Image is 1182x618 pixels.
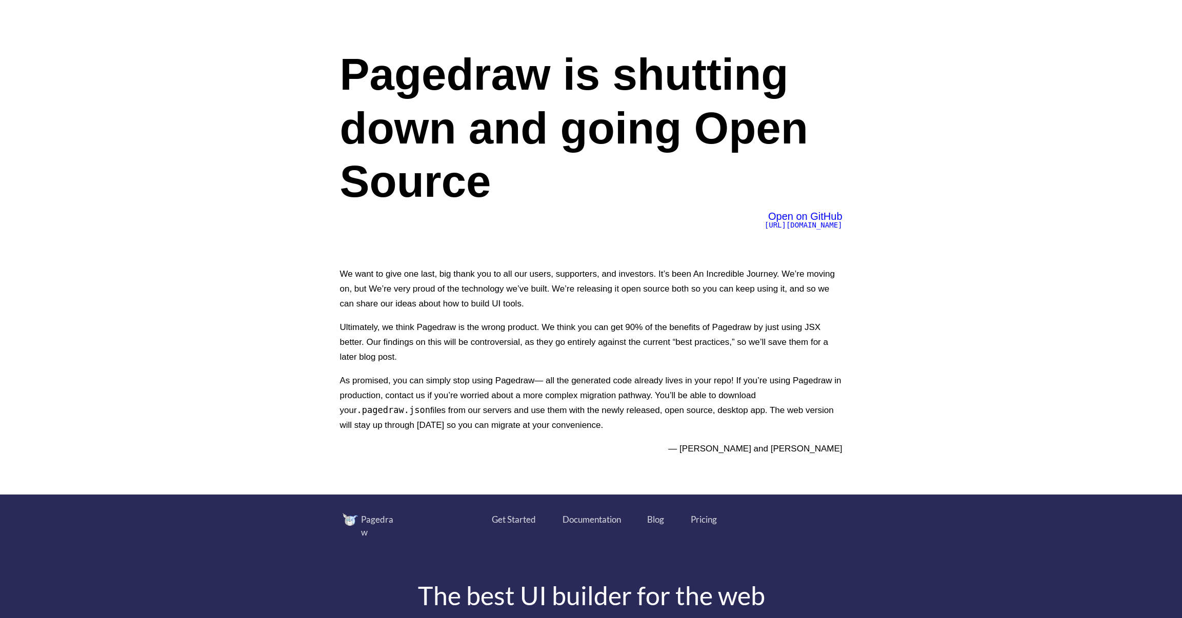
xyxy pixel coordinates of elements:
h1: Pagedraw is shutting down and going Open Source [340,48,843,208]
a: Pagedraw [343,513,414,539]
p: Ultimately, we think Pagedraw is the wrong product. We think you can get 90% of the benefits of P... [340,320,843,364]
a: Get Started [492,513,536,526]
a: Documentation [563,513,622,526]
div: The best UI builder for the web [335,583,848,608]
p: We want to give one last, big thank you to all our users, supporters, and investors. It’s been An... [340,266,843,311]
p: — [PERSON_NAME] and [PERSON_NAME] [340,441,843,456]
p: As promised, you can simply stop using Pagedraw— all the generated code already lives in your rep... [340,373,843,432]
span: Open on GitHub [768,211,843,222]
a: Open on GitHub[URL][DOMAIN_NAME] [765,213,843,229]
a: Blog [647,513,665,526]
img: image.png [343,513,358,526]
div: Pagedraw [361,513,399,539]
a: Pricing [691,513,717,526]
code: .pagedraw.json [357,405,430,415]
span: [URL][DOMAIN_NAME] [765,221,843,229]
